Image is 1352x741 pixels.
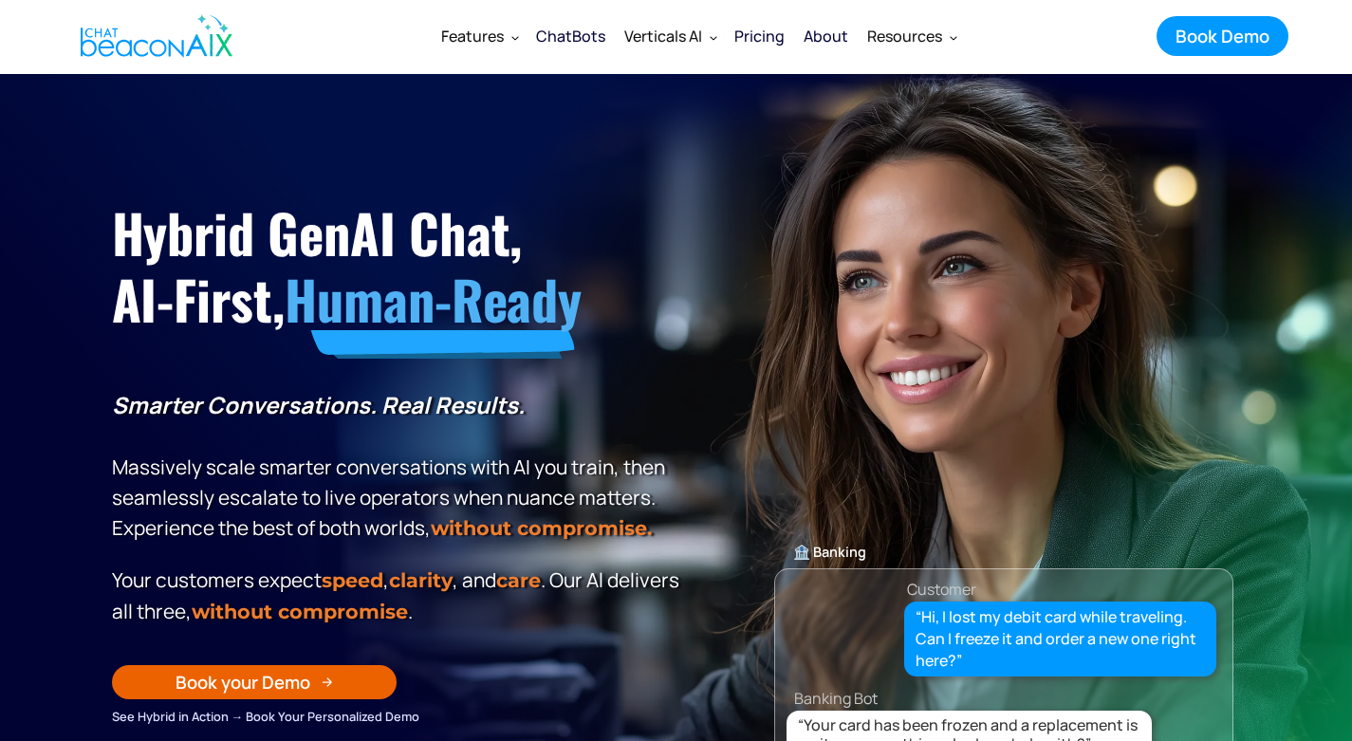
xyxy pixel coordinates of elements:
[1176,24,1269,48] div: Book Demo
[432,13,527,59] div: Features
[112,390,686,544] p: Massively scale smarter conversations with AI you train, then seamlessly escalate to live operato...
[775,539,1232,565] div: 🏦 Banking
[112,199,686,333] h1: Hybrid GenAI Chat, AI-First,
[112,565,686,627] p: Your customers expect , , and . Our Al delivers all three, .
[496,568,541,592] span: care
[725,11,794,61] a: Pricing
[1157,16,1288,56] a: Book Demo
[734,23,785,49] div: Pricing
[112,389,525,420] strong: Smarter Conversations. Real Results.
[907,576,976,602] div: Customer
[389,568,453,592] span: clarity
[322,676,333,688] img: Arrow
[112,706,686,727] div: See Hybrid in Action → Book Your Personalized Demo
[192,600,408,623] span: without compromise
[65,3,243,69] a: home
[794,11,858,61] a: About
[710,33,717,41] img: Dropdown
[804,23,848,49] div: About
[322,568,383,592] strong: speed
[624,23,702,49] div: Verticals AI
[527,11,615,61] a: ChatBots
[112,665,397,699] a: Book your Demo
[176,670,310,695] div: Book your Demo
[285,259,582,338] span: Human-Ready
[536,23,605,49] div: ChatBots
[858,13,965,59] div: Resources
[441,23,504,49] div: Features
[615,13,725,59] div: Verticals AI
[511,33,519,41] img: Dropdown
[431,516,652,540] strong: without compromise.
[950,33,957,41] img: Dropdown
[867,23,942,49] div: Resources
[916,606,1206,673] div: “Hi, I lost my debit card while traveling. Can I freeze it and order a new one right here?”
